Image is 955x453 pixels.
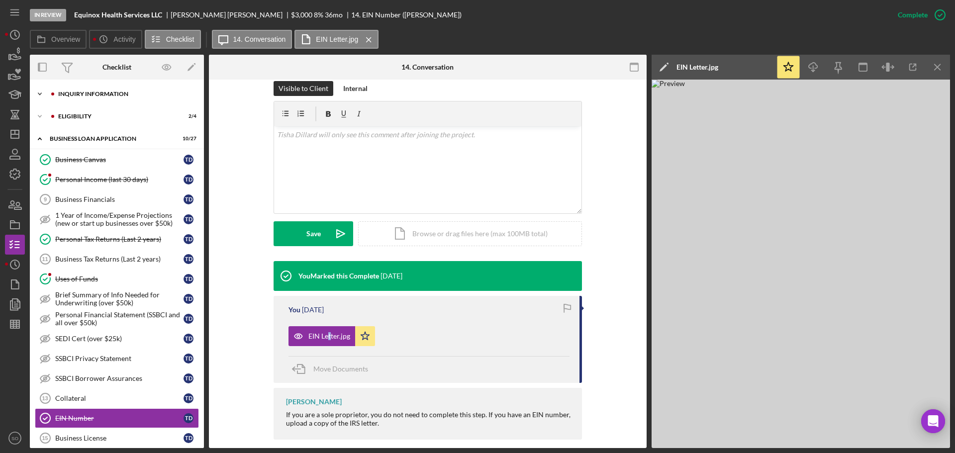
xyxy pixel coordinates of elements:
[74,11,162,19] b: Equinox Health Services LLC
[35,349,199,368] a: SSBCI Privacy StatementTD
[184,214,193,224] div: T D
[325,11,343,19] div: 36 mo
[35,189,199,209] a: 9Business FinancialsTD
[30,9,66,21] div: In Review
[308,332,350,340] div: EIN Letter.jpg
[102,63,131,71] div: Checklist
[184,334,193,344] div: T D
[313,364,368,373] span: Move Documents
[279,81,328,96] div: Visible to Client
[274,81,333,96] button: Visible to Client
[184,354,193,363] div: T D
[35,329,199,349] a: SEDI Cert (over $25k)TD
[898,5,928,25] div: Complete
[51,35,80,43] label: Overview
[55,275,184,283] div: Uses of Funds
[55,394,184,402] div: Collateral
[35,289,199,309] a: Brief Summary of Info Needed for Underwriting (over $50k)TD
[11,436,18,441] text: SO
[42,256,48,262] tspan: 11
[55,434,184,442] div: Business License
[184,433,193,443] div: T D
[55,235,184,243] div: Personal Tax Returns (Last 2 years)
[184,175,193,184] div: T D
[302,306,324,314] time: 2025-08-22 20:26
[184,274,193,284] div: T D
[58,113,172,119] div: ELIGIBILITY
[184,234,193,244] div: T D
[44,196,47,202] tspan: 9
[58,91,191,97] div: INQUIRY INFORMATION
[35,170,199,189] a: Personal Income (last 30 days)TD
[55,414,184,422] div: EIN Number
[288,326,375,346] button: EIN Letter.jpg
[5,428,25,448] button: SO
[50,136,172,142] div: BUSINESS LOAN APPLICATION
[294,30,379,49] button: EIN Letter.jpg
[184,413,193,423] div: T D
[35,368,199,388] a: SSBCI Borrower AssurancesTD
[113,35,135,43] label: Activity
[55,335,184,343] div: SEDI Cert (over $25k)
[343,81,368,96] div: Internal
[55,195,184,203] div: Business Financials
[184,155,193,165] div: T D
[306,221,321,246] div: Save
[288,357,378,381] button: Move Documents
[42,395,48,401] tspan: 13
[145,30,201,49] button: Checklist
[286,398,342,406] div: [PERSON_NAME]
[676,63,718,71] div: EIN Letter.jpg
[35,229,199,249] a: Personal Tax Returns (Last 2 years)TD
[291,10,312,19] span: $3,000
[288,306,300,314] div: You
[401,63,454,71] div: 14. Conversation
[35,150,199,170] a: Business CanvasTD
[179,113,196,119] div: 2 / 4
[381,272,402,280] time: 2025-08-22 20:26
[184,373,193,383] div: T D
[30,30,87,49] button: Overview
[179,136,196,142] div: 10 / 27
[314,11,323,19] div: 8 %
[55,291,184,307] div: Brief Summary of Info Needed for Underwriting (over $50k)
[274,221,353,246] button: Save
[55,255,184,263] div: Business Tax Returns (Last 2 years)
[184,254,193,264] div: T D
[55,211,184,227] div: 1 Year of Income/Expense Projections (new or start up businesses over $50k)
[286,411,572,427] div: If you are a sole proprietor, you do not need to complete this step. If you have an EIN number, u...
[298,272,379,280] div: You Marked this Complete
[338,81,373,96] button: Internal
[55,156,184,164] div: Business Canvas
[652,80,950,448] img: Preview
[184,393,193,403] div: T D
[35,309,199,329] a: Personal Financial Statement (SSBCI and all over $50k)TD
[184,194,193,204] div: T D
[184,314,193,324] div: T D
[55,176,184,183] div: Personal Income (last 30 days)
[233,35,286,43] label: 14. Conversation
[35,249,199,269] a: 11Business Tax Returns (Last 2 years)TD
[212,30,292,49] button: 14. Conversation
[921,409,945,433] div: Open Intercom Messenger
[35,428,199,448] a: 15Business LicenseTD
[171,11,291,19] div: [PERSON_NAME] [PERSON_NAME]
[351,11,462,19] div: 14. EIN Number ([PERSON_NAME])
[35,209,199,229] a: 1 Year of Income/Expense Projections (new or start up businesses over $50k)TD
[55,355,184,362] div: SSBCI Privacy Statement
[184,294,193,304] div: T D
[35,269,199,289] a: Uses of FundsTD
[35,408,199,428] a: EIN NumberTD
[888,5,950,25] button: Complete
[35,388,199,408] a: 13CollateralTD
[55,374,184,382] div: SSBCI Borrower Assurances
[166,35,194,43] label: Checklist
[89,30,142,49] button: Activity
[42,435,48,441] tspan: 15
[316,35,358,43] label: EIN Letter.jpg
[55,311,184,327] div: Personal Financial Statement (SSBCI and all over $50k)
